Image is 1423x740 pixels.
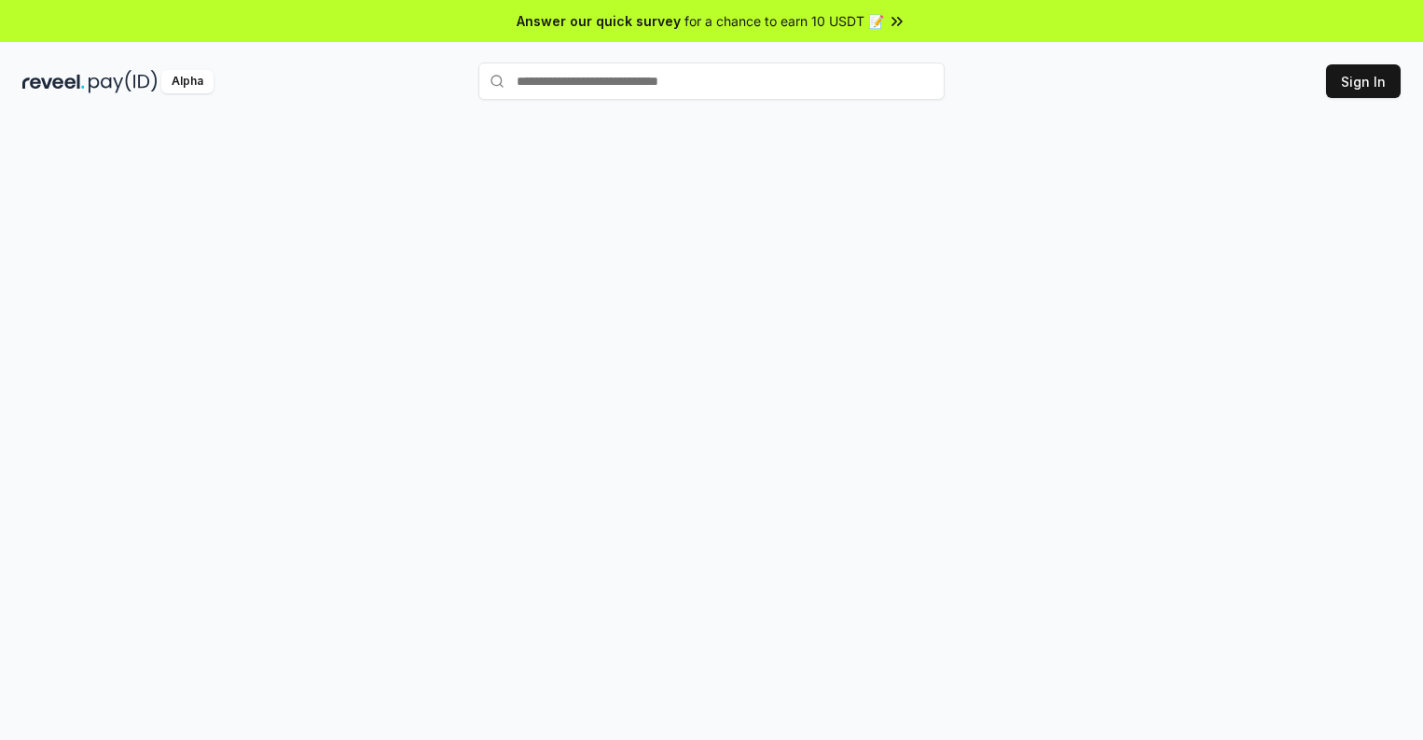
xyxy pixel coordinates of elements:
[22,70,85,93] img: reveel_dark
[89,70,158,93] img: pay_id
[684,11,884,31] span: for a chance to earn 10 USDT 📝
[1326,64,1401,98] button: Sign In
[161,70,214,93] div: Alpha
[517,11,681,31] span: Answer our quick survey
